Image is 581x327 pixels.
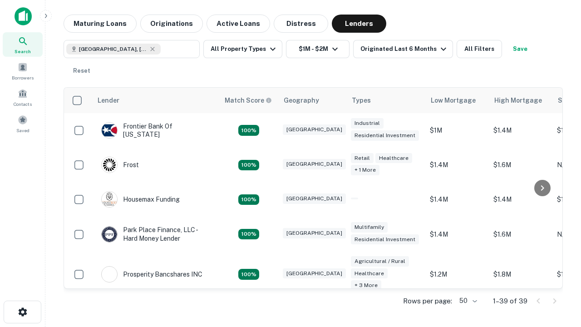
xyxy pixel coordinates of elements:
th: Lender [92,88,219,113]
button: Lenders [332,15,386,33]
div: Housemax Funding [101,191,180,208]
td: $1.6M [489,148,552,182]
div: Retail [351,153,374,163]
div: Originated Last 6 Months [360,44,449,54]
button: $1M - $2M [286,40,350,58]
td: $1.4M [489,182,552,217]
div: Matching Properties: 4, hasApolloMatch: undefined [238,125,259,136]
img: picture [102,192,117,207]
span: [GEOGRAPHIC_DATA], [GEOGRAPHIC_DATA], [GEOGRAPHIC_DATA] [79,45,147,53]
td: $1M [425,113,489,148]
img: picture [102,157,117,173]
div: Matching Properties: 7, hasApolloMatch: undefined [238,269,259,280]
button: Reset [67,62,96,80]
td: $1.4M [425,182,489,217]
img: picture [102,267,117,282]
div: [GEOGRAPHIC_DATA] [283,228,346,238]
button: Active Loans [207,15,270,33]
span: Search [15,48,31,55]
div: Matching Properties: 4, hasApolloMatch: undefined [238,160,259,171]
div: Residential Investment [351,234,419,245]
div: [GEOGRAPHIC_DATA] [283,124,346,135]
td: $1.4M [425,148,489,182]
div: Lender [98,95,119,106]
td: $1.4M [425,217,489,251]
button: Maturing Loans [64,15,137,33]
div: Types [352,95,371,106]
div: Matching Properties: 4, hasApolloMatch: undefined [238,229,259,240]
a: Borrowers [3,59,43,83]
a: Search [3,32,43,57]
th: High Mortgage [489,88,552,113]
th: Types [346,88,425,113]
div: [GEOGRAPHIC_DATA] [283,268,346,279]
td: $1.6M [489,217,552,251]
span: Saved [16,127,30,134]
img: picture [102,123,117,138]
td: $1.8M [489,252,552,297]
div: Frost [101,157,139,173]
button: All Property Types [203,40,282,58]
div: Industrial [351,118,384,129]
span: Contacts [14,100,32,108]
button: Distress [274,15,328,33]
div: Healthcare [375,153,412,163]
button: Save your search to get updates of matches that match your search criteria. [506,40,535,58]
div: High Mortgage [494,95,542,106]
a: Saved [3,111,43,136]
p: Rows per page: [403,296,452,307]
span: Borrowers [12,74,34,81]
td: $1.4M [489,113,552,148]
div: Capitalize uses an advanced AI algorithm to match your search with the best lender. The match sco... [225,95,272,105]
a: Contacts [3,85,43,109]
div: + 3 more [351,280,381,291]
div: Multifamily [351,222,388,233]
td: $1.2M [425,252,489,297]
iframe: Chat Widget [536,254,581,298]
button: Originated Last 6 Months [353,40,453,58]
div: Frontier Bank Of [US_STATE] [101,122,210,139]
div: Prosperity Bancshares INC [101,266,202,282]
div: Geography [284,95,319,106]
div: Matching Properties: 4, hasApolloMatch: undefined [238,194,259,205]
div: Healthcare [351,268,388,279]
div: Low Mortgage [431,95,476,106]
th: Capitalize uses an advanced AI algorithm to match your search with the best lender. The match sco... [219,88,278,113]
th: Low Mortgage [425,88,489,113]
button: All Filters [457,40,502,58]
div: [GEOGRAPHIC_DATA] [283,159,346,169]
th: Geography [278,88,346,113]
div: Park Place Finance, LLC - Hard Money Lender [101,226,210,242]
div: Agricultural / Rural [351,256,409,267]
p: 1–39 of 39 [493,296,527,307]
button: Originations [140,15,203,33]
img: capitalize-icon.png [15,7,32,25]
div: + 1 more [351,165,379,175]
h6: Match Score [225,95,270,105]
div: Residential Investment [351,130,419,141]
img: picture [102,227,117,242]
div: 50 [456,294,478,307]
div: [GEOGRAPHIC_DATA] [283,193,346,204]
